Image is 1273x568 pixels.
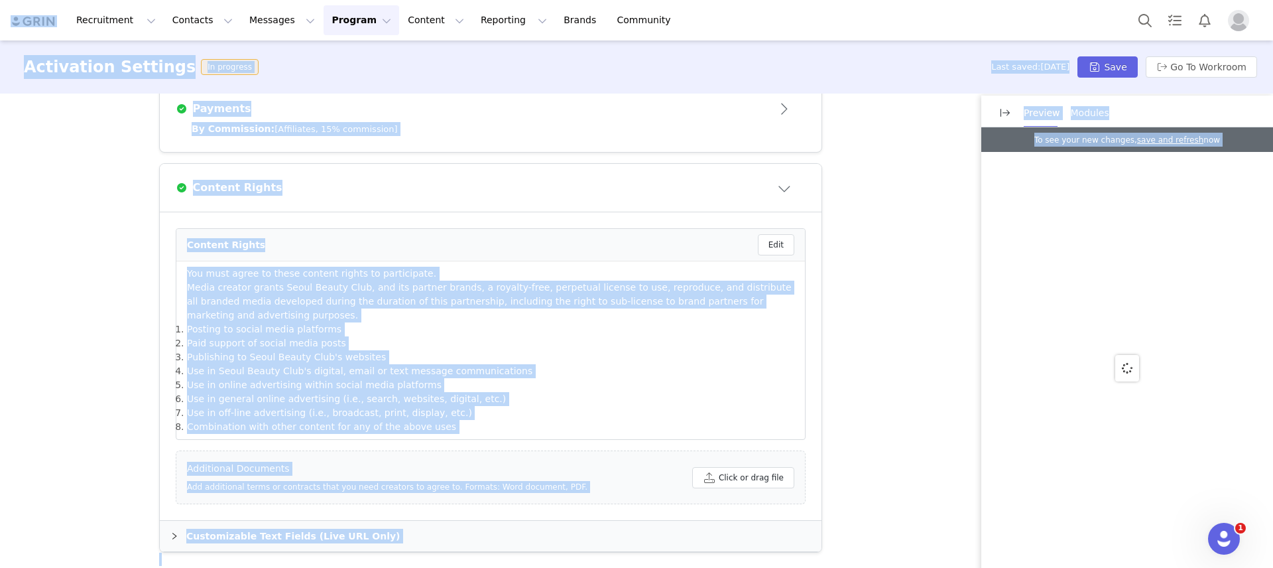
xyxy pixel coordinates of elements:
[241,5,323,35] button: Messages
[187,378,794,392] li: Use in online advertising within social media platforms
[1228,10,1249,31] img: placeholder-profile.jpg
[187,364,794,378] li: Use in Seoul Beauty Club's digital, email or text message communications
[187,462,587,476] h4: Additional Documents
[201,59,259,75] span: In progress
[188,101,251,117] h3: Payments
[24,55,196,79] h3: Activation Settings
[192,123,274,134] span: By Commission:
[187,350,794,364] li: Publishing to Seoul Beauty Club's websites
[1235,523,1246,533] span: 1
[68,5,164,35] button: Recruitment
[170,532,178,540] i: icon: right
[187,281,794,322] p: Media creator grants Seoul Beauty Club, and its partner brands, a royalty-free, perpetual license...
[1130,5,1160,35] button: Search
[187,406,794,420] li: Use in off-line advertising (i.e., broadcast, print, display, etc.)
[274,124,397,134] span: [Affiliates, 15% commission]
[764,177,806,198] button: Close module
[187,481,587,493] p: Add additional terms or contracts that you need creators to agree to. Formats: Word document, PDF.
[692,467,794,488] button: Click or drag file
[1077,56,1137,78] button: Save
[1160,5,1189,35] a: Tasks
[187,462,794,493] span: Additional Documents Add additional terms or contracts that you need creators to agree to. Format...
[764,98,806,119] button: Open module
[609,5,685,35] a: Community
[1137,135,1203,145] a: save and refresh
[1220,10,1262,31] button: Profile
[187,392,794,406] li: Use in general online advertising (i.e., search, websites, digital, etc.)
[324,5,399,35] button: Program
[1203,135,1220,145] span: now
[473,5,555,35] button: Reporting
[164,5,241,35] button: Contacts
[400,5,472,35] button: Content
[1190,5,1219,35] button: Notifications
[1024,106,1060,120] p: Preview
[556,5,608,35] a: Brands
[187,322,794,336] li: Posting to social media platforms
[1208,523,1240,555] iframe: Intercom live chat
[1040,62,1069,72] span: [DATE]
[11,15,57,28] img: grin logo
[187,336,794,350] li: Paid support of social media posts
[1034,135,1137,145] span: To see your new changes,
[991,62,1069,72] span: Last saved:
[187,267,794,281] p: You must agree to these content rights to participate.
[1071,107,1109,118] span: Modules
[187,420,794,434] li: Combination with other content for any of the above uses
[188,180,282,196] h3: Content Rights
[187,238,265,252] div: Content Rights
[1146,56,1257,78] button: Go To Workroom
[758,234,794,255] button: Edit
[160,521,821,551] div: Customizable Text Fields (Live URL Only)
